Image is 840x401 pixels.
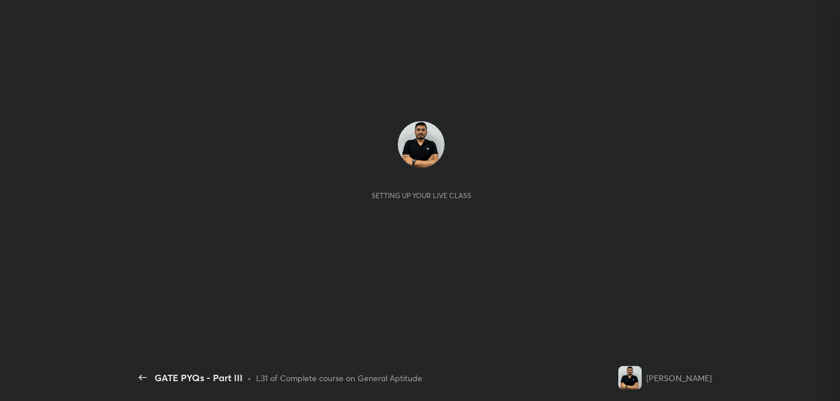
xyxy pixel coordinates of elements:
div: Setting up your live class [372,191,471,200]
div: L31 of Complete course on General Aptitude [256,372,422,384]
div: [PERSON_NAME] [646,372,712,384]
img: 9107ca6834834495b00c2eb7fd6a1f67.jpg [398,121,444,168]
div: • [247,372,251,384]
img: 9107ca6834834495b00c2eb7fd6a1f67.jpg [618,366,642,389]
div: GATE PYQs - Part III [155,371,243,385]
